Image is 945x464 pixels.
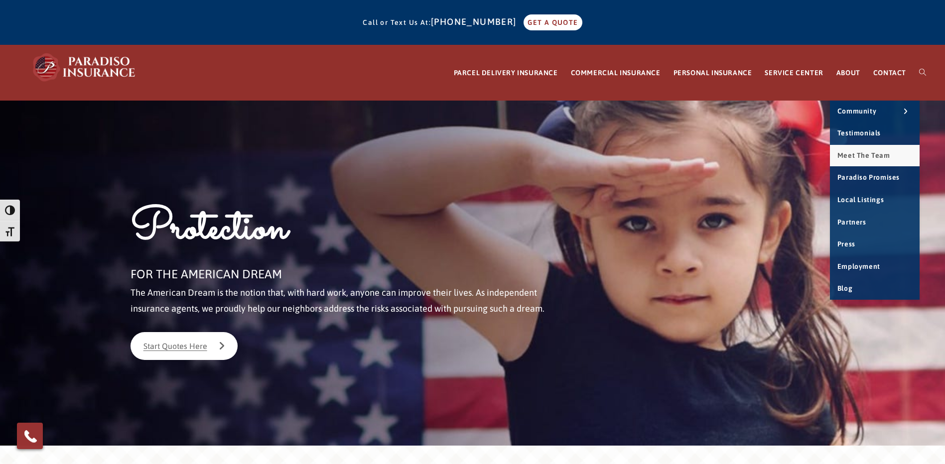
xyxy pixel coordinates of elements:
[837,196,884,204] span: Local Listings
[830,122,920,144] a: Testimonials
[830,45,867,101] a: ABOUT
[564,45,667,101] a: COMMERCIAL INSURANCE
[837,218,866,226] span: Partners
[30,52,139,82] img: Paradiso Insurance
[363,18,431,26] span: Call or Text Us At:
[22,428,38,444] img: Phone icon
[836,69,860,77] span: ABOUT
[837,107,876,115] span: Community
[830,278,920,300] a: Blog
[837,284,852,292] span: Blog
[758,45,829,101] a: SERVICE CENTER
[837,262,880,270] span: Employment
[830,233,920,255] a: Press
[571,69,661,77] span: COMMERCIAL INSURANCE
[524,14,582,30] a: GET A QUOTE
[830,101,920,122] a: Community
[830,167,920,189] a: Paradiso Promises
[837,173,900,181] span: Paradiso Promises
[867,45,913,101] a: CONTACT
[454,69,558,77] span: PARCEL DELIVERY INSURANCE
[131,267,282,281] span: FOR THE AMERICAN DREAM
[837,151,890,159] span: Meet the Team
[131,287,544,314] span: The American Dream is the notion that, with hard work, anyone can improve their lives. As indepen...
[431,16,522,27] a: [PHONE_NUMBER]
[131,200,546,263] h1: Protection
[830,212,920,233] a: Partners
[765,69,823,77] span: SERVICE CENTER
[447,45,564,101] a: PARCEL DELIVERY INSURANCE
[830,256,920,278] a: Employment
[830,189,920,211] a: Local Listings
[674,69,752,77] span: PERSONAL INSURANCE
[667,45,759,101] a: PERSONAL INSURANCE
[837,240,855,248] span: Press
[830,145,920,167] a: Meet the Team
[131,332,238,360] a: Start Quotes Here
[837,129,881,137] span: Testimonials
[873,69,906,77] span: CONTACT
